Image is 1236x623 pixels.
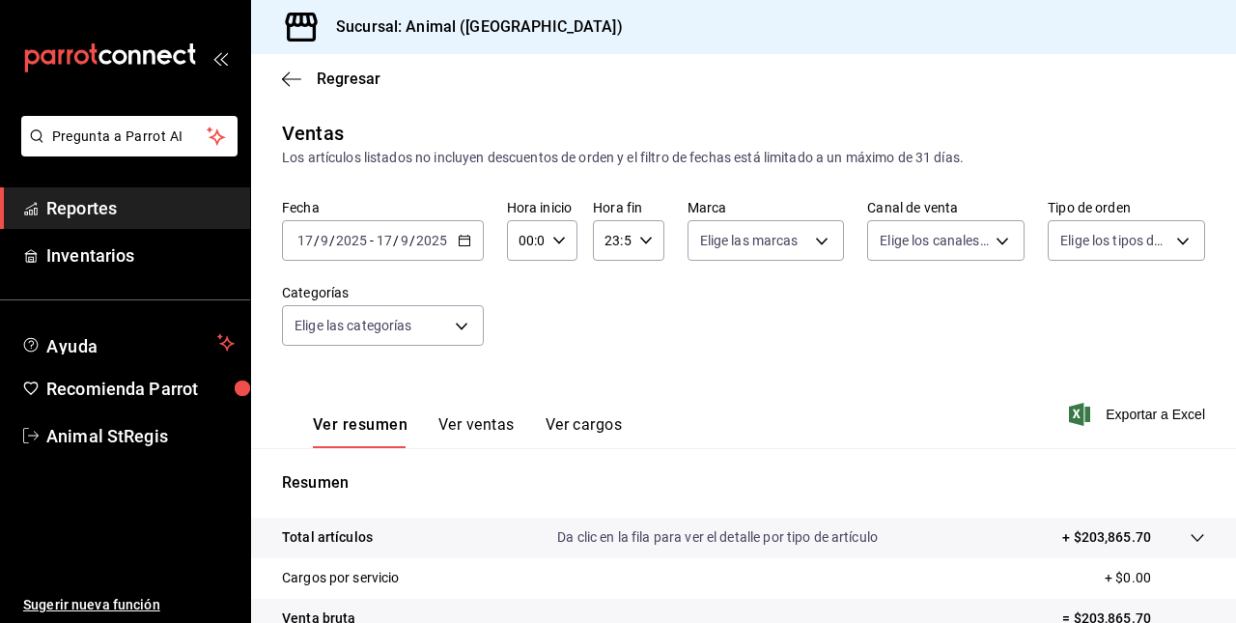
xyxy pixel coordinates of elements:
[46,426,168,446] font: Animal StRegis
[1073,403,1205,426] button: Exportar a Excel
[21,116,238,156] button: Pregunta a Parrot AI
[376,233,393,248] input: --
[46,379,198,399] font: Recomienda Parrot
[400,233,409,248] input: --
[212,50,228,66] button: open_drawer_menu
[688,201,845,214] label: Marca
[282,148,1205,168] div: Los artículos listados no incluyen descuentos de orden y el filtro de fechas está limitado a un m...
[282,119,344,148] div: Ventas
[393,233,399,248] span: /
[593,201,663,214] label: Hora fin
[313,415,407,435] font: Ver resumen
[335,233,368,248] input: ----
[14,140,238,160] a: Pregunta a Parrot AI
[415,233,448,248] input: ----
[880,231,989,250] span: Elige los canales de venta
[314,233,320,248] span: /
[557,527,878,548] p: Da clic en la fila para ver el detalle por tipo de artículo
[1106,407,1205,422] font: Exportar a Excel
[295,316,412,335] span: Elige las categorías
[546,415,623,448] button: Ver cargos
[282,201,484,214] label: Fecha
[282,527,373,548] p: Total artículos
[282,471,1205,495] p: Resumen
[507,201,577,214] label: Hora inicio
[317,70,380,88] span: Regresar
[46,198,117,218] font: Reportes
[23,597,160,612] font: Sugerir nueva función
[46,245,134,266] font: Inventarios
[1062,527,1151,548] p: + $203,865.70
[1105,568,1205,588] p: + $0.00
[409,233,415,248] span: /
[329,233,335,248] span: /
[867,201,1025,214] label: Canal de venta
[370,233,374,248] span: -
[52,127,208,147] span: Pregunta a Parrot AI
[296,233,314,248] input: --
[438,415,515,448] button: Ver ventas
[282,568,400,588] p: Cargos por servicio
[282,286,484,299] label: Categorías
[320,233,329,248] input: --
[46,331,210,354] span: Ayuda
[700,231,799,250] span: Elige las marcas
[313,415,622,448] div: Pestañas de navegación
[1048,201,1205,214] label: Tipo de orden
[282,70,380,88] button: Regresar
[321,15,623,39] h3: Sucursal: Animal ([GEOGRAPHIC_DATA])
[1060,231,1169,250] span: Elige los tipos de orden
